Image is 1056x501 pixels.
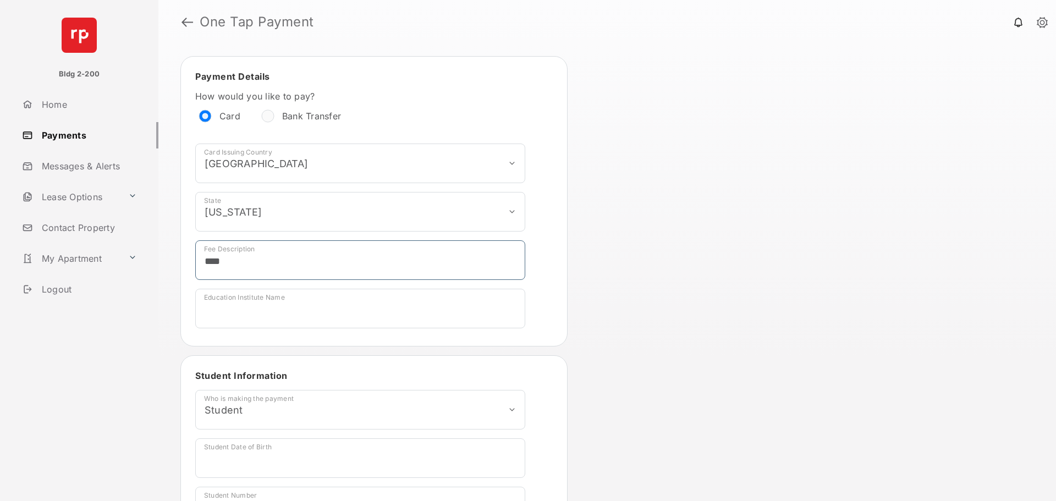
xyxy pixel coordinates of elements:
[200,15,314,29] strong: One Tap Payment
[18,153,158,179] a: Messages & Alerts
[195,71,270,82] span: Payment Details
[18,184,124,210] a: Lease Options
[18,91,158,118] a: Home
[62,18,97,53] img: svg+xml;base64,PHN2ZyB4bWxucz0iaHR0cDovL3d3dy53My5vcmcvMjAwMC9zdmciIHdpZHRoPSI2NCIgaGVpZ2h0PSI2NC...
[18,214,158,241] a: Contact Property
[195,370,288,381] span: Student Information
[18,276,158,302] a: Logout
[219,111,240,122] label: Card
[18,245,124,272] a: My Apartment
[18,122,158,148] a: Payments
[59,69,100,80] p: Bldg 2-200
[195,91,525,102] label: How would you like to pay?
[282,111,341,122] label: Bank Transfer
